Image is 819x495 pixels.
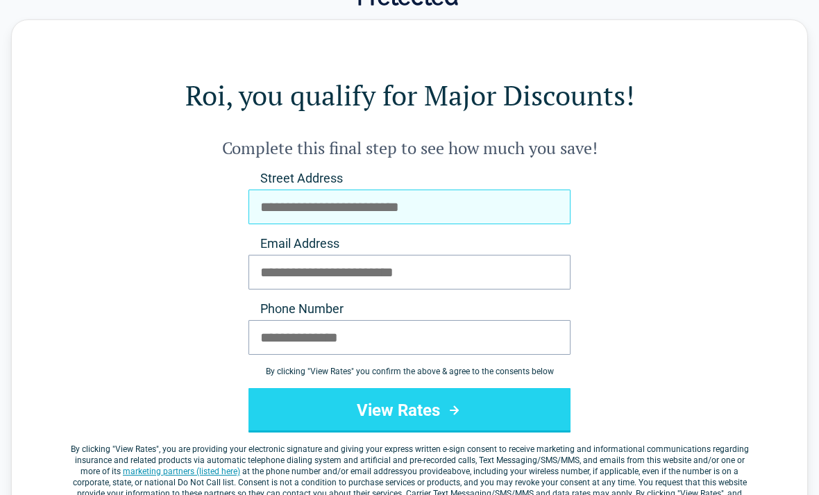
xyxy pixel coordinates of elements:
[248,301,571,317] label: Phone Number
[67,76,752,115] h1: Roi, you qualify for Major Discounts!
[248,388,571,433] button: View Rates
[248,366,571,377] div: By clicking " View Rates " you confirm the above & agree to the consents below
[248,170,571,187] label: Street Address
[115,444,156,454] span: View Rates
[67,137,752,159] h2: Complete this final step to see how much you save!
[248,235,571,252] label: Email Address
[123,467,240,476] a: marketing partners (listed here)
